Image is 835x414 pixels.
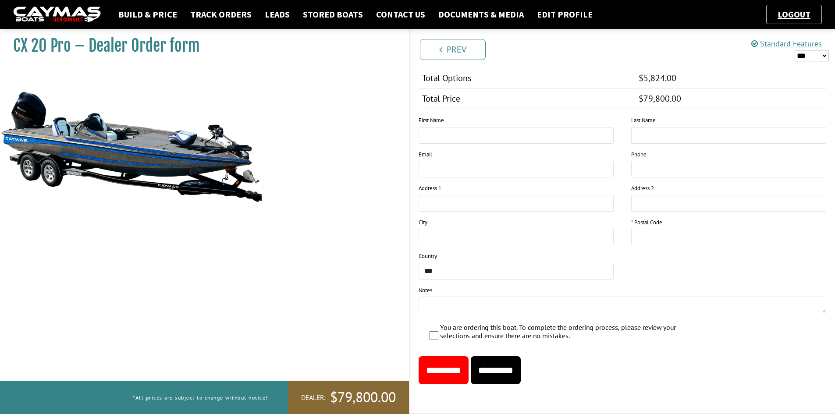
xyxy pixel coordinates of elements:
[631,116,656,125] label: Last Name
[434,9,528,20] a: Documents & Media
[372,9,430,20] a: Contact Us
[419,68,635,88] td: Total Options
[260,9,294,20] a: Leads
[419,184,441,193] label: Address 1
[298,9,367,20] a: Stored Boats
[114,9,181,20] a: Build & Price
[13,7,101,23] img: caymas-dealer-connect-2ed40d3bc7270c1d8d7ffb4b79bf05adc795679939227970def78ec6f6c03838.gif
[419,88,635,109] td: Total Price
[13,36,387,56] h1: CX 20 Pro – Dealer Order form
[533,9,597,20] a: Edit Profile
[751,39,822,49] a: Standard Features
[133,390,268,405] p: *All prices are subject to change without notice!
[419,116,444,125] label: First Name
[419,252,437,261] label: Country
[330,388,396,407] span: $79,800.00
[288,381,409,414] a: Dealer:$79,800.00
[440,323,678,342] label: You are ordering this boat. To complete the ordering process, please review your selections and e...
[420,39,486,60] a: Prev
[631,218,662,227] label: * Postal Code
[419,218,427,227] label: City
[419,286,432,295] label: Notes
[419,150,432,159] label: Email
[639,93,681,104] span: $79,800.00
[631,184,654,193] label: Address 2
[186,9,256,20] a: Track Orders
[639,72,676,84] span: $5,824.00
[773,9,815,20] a: Logout
[631,150,647,159] label: Phone
[301,393,326,402] span: Dealer:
